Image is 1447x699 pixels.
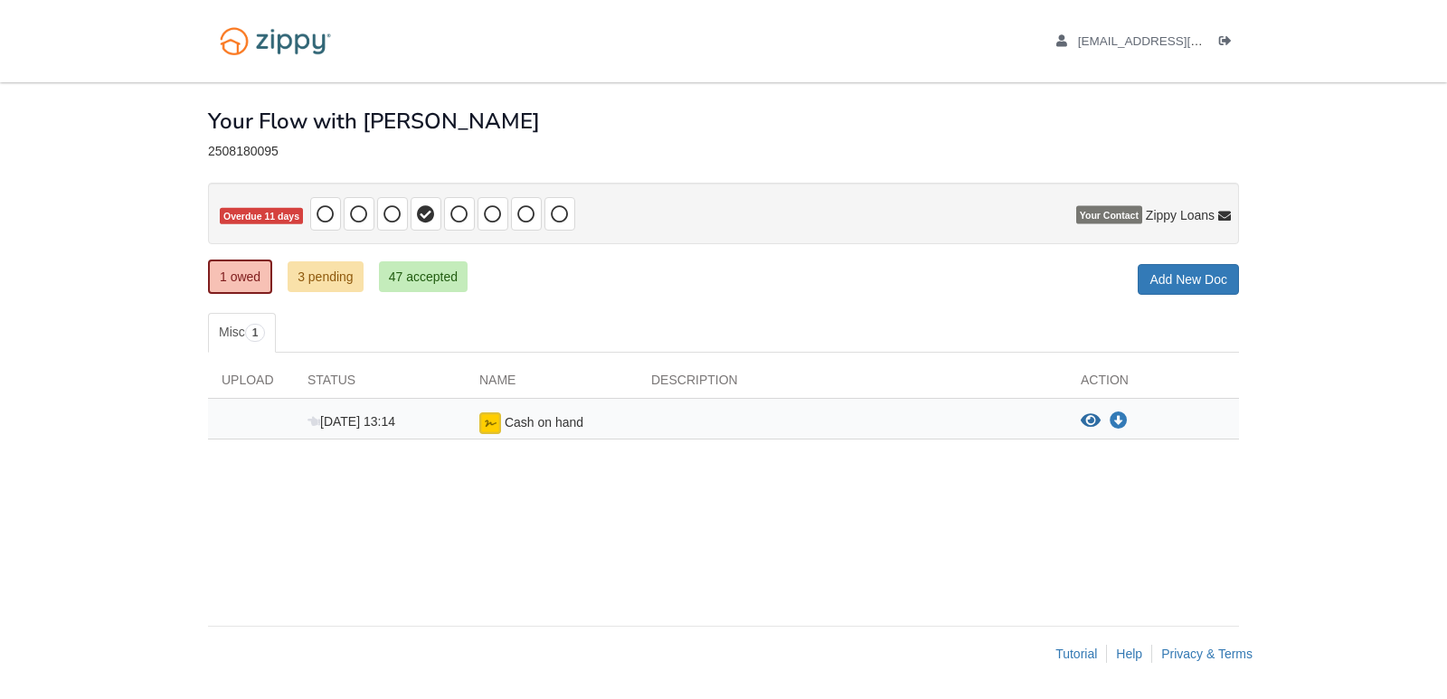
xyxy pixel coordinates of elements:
[1161,647,1253,661] a: Privacy & Terms
[208,313,276,353] a: Misc
[1067,371,1239,398] div: Action
[466,371,638,398] div: Name
[1056,34,1285,52] a: edit profile
[208,260,272,294] a: 1 owed
[1219,34,1239,52] a: Log out
[1116,647,1142,661] a: Help
[294,371,466,398] div: Status
[208,18,343,64] img: Logo
[1055,647,1097,661] a: Tutorial
[208,371,294,398] div: Upload
[1138,264,1239,295] a: Add New Doc
[288,261,364,292] a: 3 pending
[379,261,468,292] a: 47 accepted
[1110,414,1128,429] a: Download Cash on hand
[479,412,501,434] img: esign
[1078,34,1285,48] span: adominguez6804@gmail.com
[208,109,540,133] h1: Your Flow with [PERSON_NAME]
[1146,206,1215,224] span: Zippy Loans
[505,415,583,430] span: Cash on hand
[220,208,303,225] span: Overdue 11 days
[1076,206,1142,224] span: Your Contact
[307,414,395,429] span: [DATE] 13:14
[1081,412,1101,430] button: View Cash on hand
[208,144,1239,159] div: 2508180095
[638,371,1067,398] div: Description
[245,324,266,342] span: 1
